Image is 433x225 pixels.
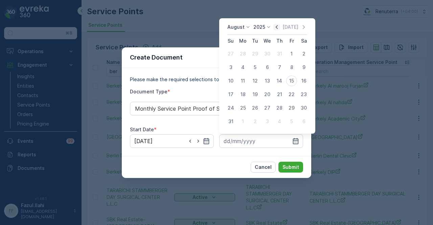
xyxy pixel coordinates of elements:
[130,89,167,94] label: Document Type
[249,35,261,47] th: Tuesday
[286,35,298,47] th: Friday
[286,75,297,86] div: 15
[255,164,272,171] p: Cancel
[237,35,249,47] th: Monday
[261,35,273,47] th: Wednesday
[237,75,248,86] div: 11
[225,116,236,127] div: 31
[262,48,273,59] div: 30
[262,89,273,100] div: 20
[225,48,236,59] div: 27
[273,35,286,47] th: Thursday
[282,24,298,30] p: [DATE]
[130,134,214,148] input: dd/mm/yyyy
[282,164,299,171] p: Submit
[274,62,285,73] div: 7
[274,48,285,59] div: 31
[298,48,309,59] div: 2
[237,62,248,73] div: 4
[227,24,245,30] p: August
[298,62,309,73] div: 9
[286,62,297,73] div: 8
[130,53,183,62] p: Create Document
[262,75,273,86] div: 13
[298,35,310,47] th: Saturday
[298,116,309,127] div: 6
[130,76,303,83] p: Please make the required selections to create your document.
[237,89,248,100] div: 18
[262,62,273,73] div: 6
[250,48,260,59] div: 29
[274,116,285,127] div: 4
[130,127,154,132] label: Start Date
[250,103,260,113] div: 26
[225,35,237,47] th: Sunday
[225,89,236,100] div: 17
[278,162,303,173] button: Submit
[237,48,248,59] div: 28
[286,103,297,113] div: 29
[253,24,265,30] p: 2025
[262,103,273,113] div: 27
[274,89,285,100] div: 21
[250,116,260,127] div: 2
[274,75,285,86] div: 14
[237,103,248,113] div: 25
[286,116,297,127] div: 5
[286,48,297,59] div: 1
[219,134,303,148] input: dd/mm/yyyy
[298,103,309,113] div: 30
[298,89,309,100] div: 23
[250,62,260,73] div: 5
[298,75,309,86] div: 16
[262,116,273,127] div: 3
[274,103,285,113] div: 28
[251,162,276,173] button: Cancel
[225,75,236,86] div: 10
[286,89,297,100] div: 22
[237,116,248,127] div: 1
[225,62,236,73] div: 3
[225,103,236,113] div: 24
[250,89,260,100] div: 19
[250,75,260,86] div: 12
